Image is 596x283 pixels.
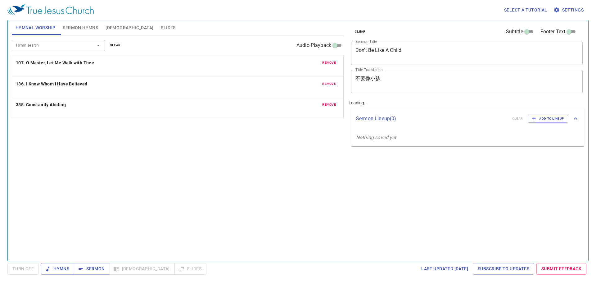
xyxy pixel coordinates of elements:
span: Submit Feedback [541,265,581,273]
button: Settings [552,4,586,16]
span: Subscribe to Updates [478,265,529,273]
img: True Jesus Church [7,4,94,16]
button: Open [94,41,103,50]
button: Select a tutorial [502,4,550,16]
span: remove [322,102,336,107]
span: clear [355,29,366,34]
span: Subtitle [506,28,523,35]
span: Sermon [79,265,105,273]
span: Select a tutorial [504,6,547,14]
button: remove [318,80,340,88]
span: remove [322,60,336,66]
a: Subscribe to Updates [473,263,534,275]
span: Slides [161,24,175,32]
i: Nothing saved yet [356,135,396,140]
span: Footer Text [540,28,566,35]
span: Audio Playback [296,42,331,49]
span: [DEMOGRAPHIC_DATA] [106,24,153,32]
button: clear [106,42,124,49]
p: Sermon Lineup ( 0 ) [356,115,507,122]
button: 355. Constantly Abiding [16,101,67,109]
span: Add to Lineup [532,116,564,121]
span: remove [322,81,336,87]
textarea: 不要像小孩 [355,75,578,87]
div: Sermon Lineup(0)clearAdd to Lineup [351,108,584,129]
a: Last updated [DATE] [419,263,471,275]
b: 107. O Master, Let Me Walk with Thee [16,59,94,67]
span: Sermon Hymns [63,24,98,32]
a: Submit Feedback [536,263,586,275]
b: 355. Constantly Abiding [16,101,66,109]
button: 107. O Master, Let Me Walk with Thee [16,59,95,67]
span: Hymns [46,265,69,273]
button: remove [318,59,340,66]
textarea: Don't Be Like A Child [355,47,578,59]
button: Hymns [41,263,74,275]
button: remove [318,101,340,108]
div: Loading... [346,18,587,258]
button: Add to Lineup [528,115,568,123]
button: clear [351,28,369,35]
button: 136. I Know Whom I Have Believed [16,80,88,88]
span: Last updated [DATE] [421,265,468,273]
span: Settings [555,6,584,14]
span: Hymnal Worship [16,24,56,32]
span: clear [110,43,121,48]
button: Sermon [74,263,110,275]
